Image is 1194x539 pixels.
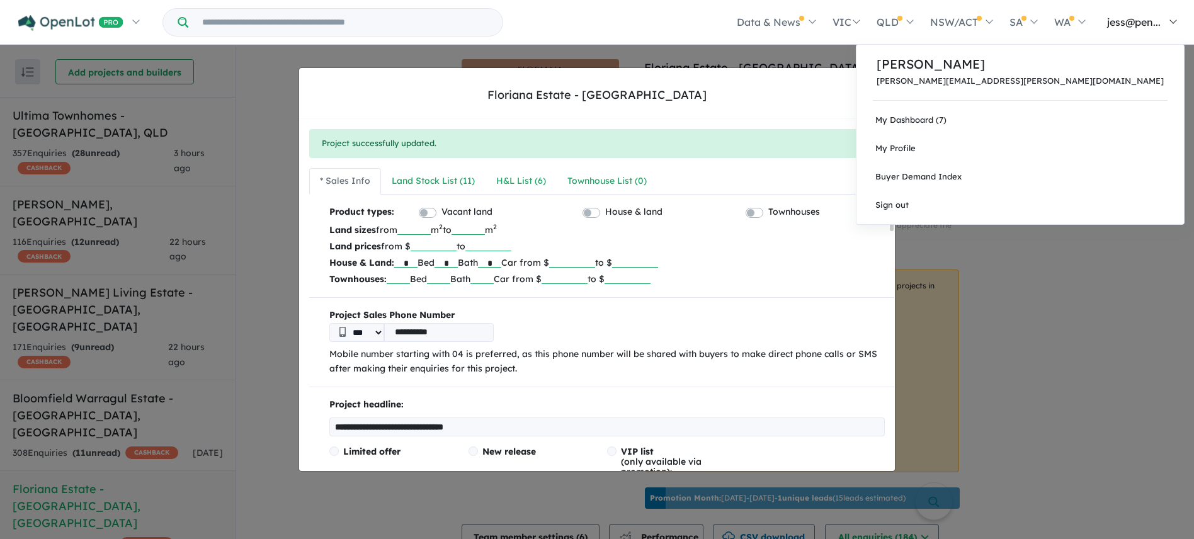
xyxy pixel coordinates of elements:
sup: 2 [493,222,497,231]
span: jess@pen... [1107,16,1161,28]
p: Bed Bath Car from $ to $ [329,271,885,287]
label: Vacant land [441,205,492,220]
p: from $ to [329,238,885,254]
b: Product types: [329,205,394,222]
span: VIP list [621,446,654,457]
b: Land prices [329,241,381,252]
p: Bed Bath Car from $ to $ [329,254,885,271]
img: Openlot PRO Logo White [18,15,123,31]
div: Project successfully updated. [309,129,894,158]
sup: 2 [439,222,443,231]
img: Phone icon [339,327,346,337]
p: [PERSON_NAME] [877,55,1164,74]
b: Project Sales Phone Number [329,308,885,323]
div: * Sales Info [320,174,370,189]
p: Mobile number starting with 04 is preferred, as this phone number will be shared with buyers to m... [329,347,885,377]
p: Project headline: [329,397,885,412]
b: Land sizes [329,224,376,235]
div: Floriana Estate - [GEOGRAPHIC_DATA] [487,87,707,103]
div: Townhouse List ( 0 ) [567,174,647,189]
div: H&L List ( 6 ) [496,174,546,189]
span: New release [482,446,536,457]
p: [PERSON_NAME][EMAIL_ADDRESS][PERSON_NAME][DOMAIN_NAME] [877,76,1164,86]
span: Limited offer [343,446,401,457]
span: My Profile [875,143,916,153]
label: Townhouses [768,205,820,220]
div: Land Stock List ( 11 ) [392,174,475,189]
label: House & land [605,205,662,220]
b: House & Land: [329,257,394,268]
a: Buyer Demand Index [856,162,1184,191]
input: Try estate name, suburb, builder or developer [191,9,500,36]
a: Sign out [856,191,1184,219]
span: (only available via promotion): [621,446,702,477]
p: from m to m [329,222,885,238]
b: Townhouses: [329,273,387,285]
a: My Dashboard (7) [856,106,1184,134]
